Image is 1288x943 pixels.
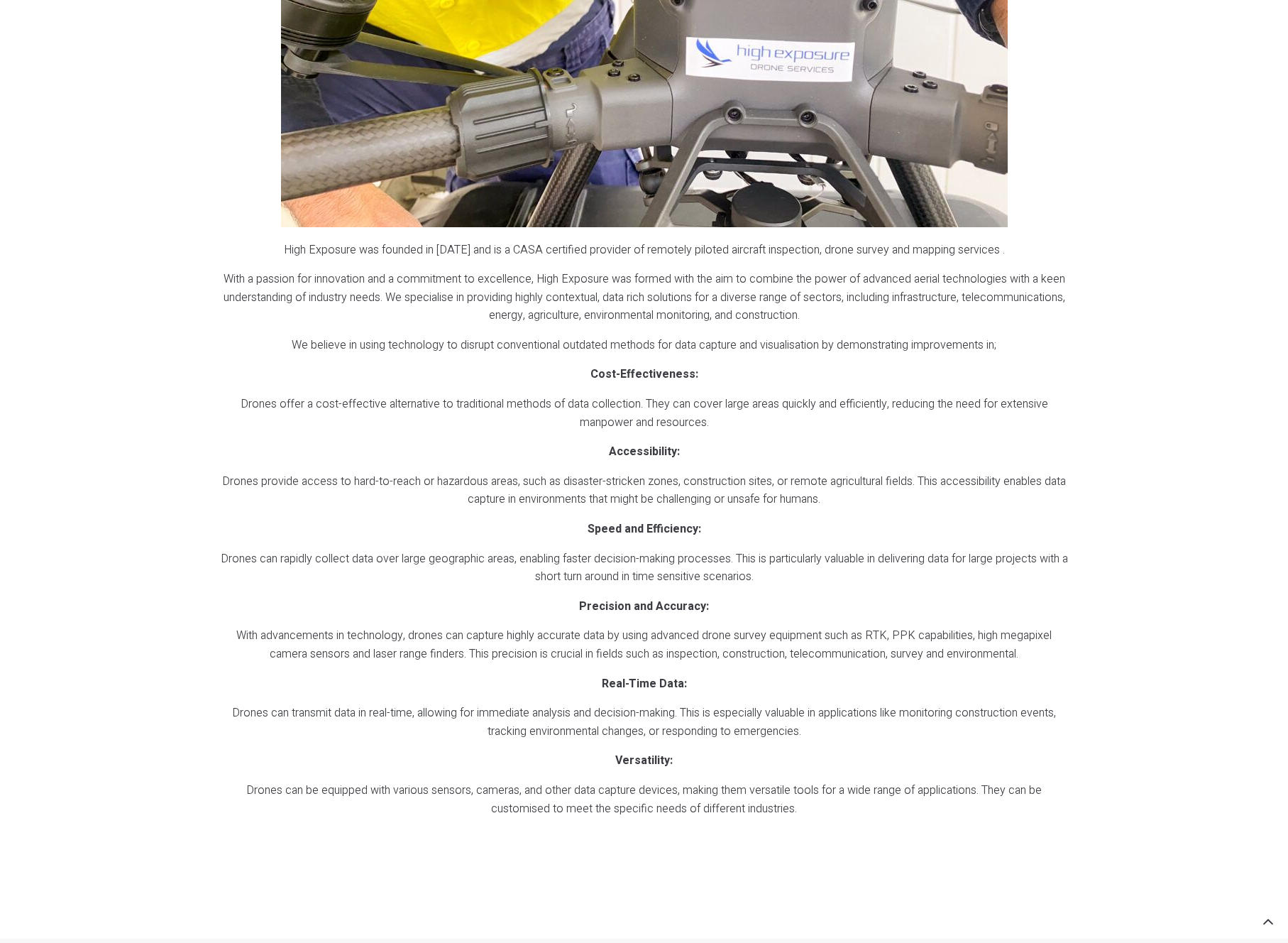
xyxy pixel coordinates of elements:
p: With advancements in technology, drones can capture highly accurate data by using advanced drone ... [220,627,1069,663]
p: Drones provide access to hard-to-reach or hazardous areas, such as disaster-stricken zones, const... [220,473,1069,509]
p: We believe in using technology to disrupt conventional outdated methods for data capture and visu... [220,337,1069,355]
p: Drones can rapidly collect data over large geographic areas, enabling faster decision-making proc... [220,550,1069,587]
p: With a passion for innovation and a commitment to excellence, High Exposure was formed with the a... [220,271,1069,325]
strong: Precision and Accuracy: [579,598,709,615]
p: Drones can transmit data in real-time, allowing for immediate analysis and decision-making. This ... [220,704,1069,741]
strong: Cost-Effectiveness: [590,366,698,383]
strong: Versatility: [615,752,673,769]
strong: Speed and Efficiency: [588,520,701,538]
strong: Accessibility: [609,443,680,460]
p: Drones offer a cost-effective alternative to traditional methods of data collection. They can cov... [220,396,1069,432]
p: Drones can be equipped with various sensors, cameras, and other data capture devices, making them... [220,782,1069,818]
p: High Exposure was founded in [DATE] and is a CASA certified provider of remotely piloted aircraft... [220,241,1069,260]
strong: Real-Time Data: [602,675,687,692]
